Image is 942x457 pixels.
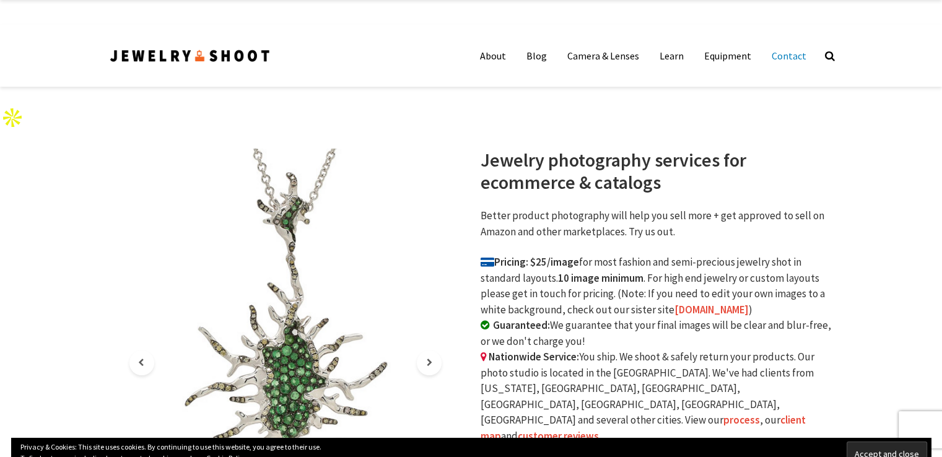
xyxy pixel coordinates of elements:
[558,271,643,285] b: 10 image minimum
[762,43,816,68] a: Contact
[471,43,515,68] a: About
[481,208,834,240] p: Better product photography will help you sell more + get approved to sell on Amazon and other mar...
[109,48,271,64] img: Jewelry Photographer Bay Area - San Francisco | Nationwide via Mail
[489,350,579,363] b: Nationwide Service:
[723,413,760,427] a: process
[518,429,599,443] a: customer reviews
[493,318,550,332] b: Guaranteed:
[674,303,749,316] a: [DOMAIN_NAME]
[558,43,648,68] a: Camera & Lenses
[695,43,761,68] a: Equipment
[517,43,556,68] a: Blog
[481,255,579,269] b: Pricing: $25/image
[650,43,693,68] a: Learn
[481,149,834,193] h1: Jewelry photography services for ecommerce & catalogs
